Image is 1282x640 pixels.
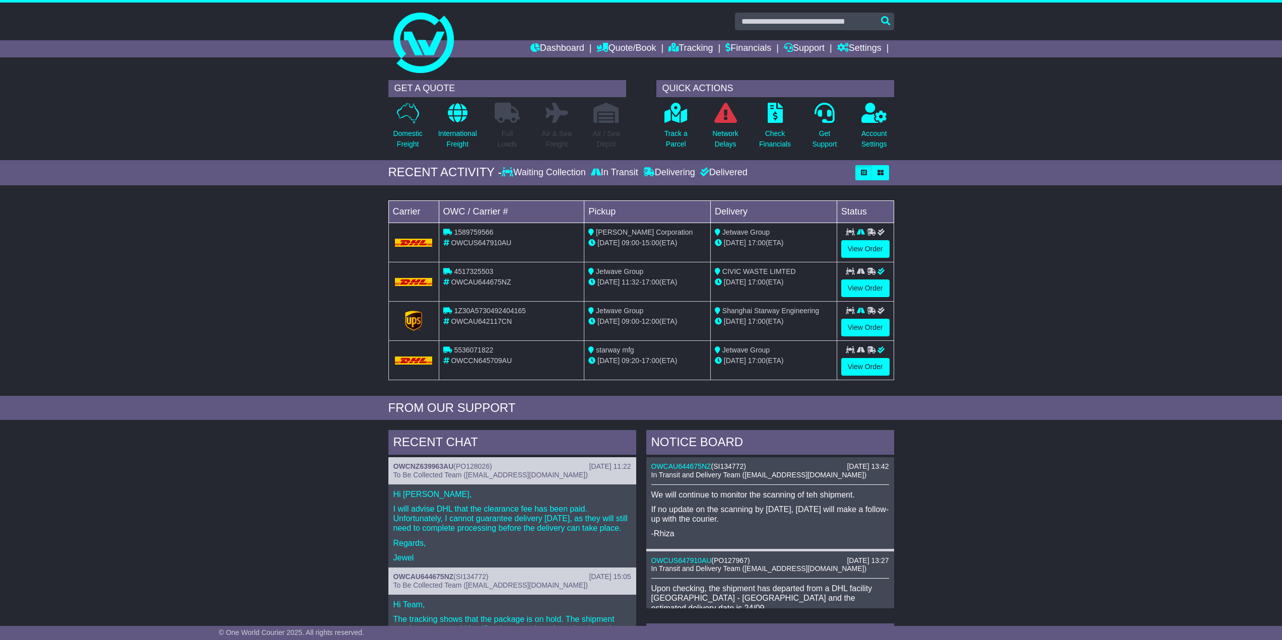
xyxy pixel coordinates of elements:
[715,238,833,248] div: (ETA)
[451,278,511,286] span: OWCAU644675NZ
[651,471,867,479] span: In Transit and Delivery Team ([EMAIL_ADDRESS][DOMAIN_NAME])
[748,239,766,247] span: 17:00
[724,317,746,325] span: [DATE]
[861,102,888,155] a: AccountSettings
[589,462,631,471] div: [DATE] 11:22
[388,430,636,457] div: RECENT CHAT
[651,490,889,500] p: We will continue to monitor the scanning of teh shipment.
[405,311,422,331] img: GetCarrierServiceLogo
[715,316,833,327] div: (ETA)
[395,278,433,286] img: DHL.png
[388,401,894,415] div: FROM OUR SUPPORT
[641,167,698,178] div: Delivering
[724,239,746,247] span: [DATE]
[722,267,796,275] span: CIVIC WASTE LIMTED
[393,553,631,562] p: Jewel
[722,346,770,354] span: Jetwave Group
[596,346,634,354] span: starway mfg
[393,128,422,150] p: Domestic Freight
[395,239,433,247] img: DHL.png
[393,573,631,581] div: ( )
[759,128,791,150] p: Check Financials
[664,102,688,155] a: Track aParcel
[393,504,631,533] p: I will advise DHL that the clearance fee has been paid. Unfortunately, I cannot guarantee deliver...
[715,277,833,288] div: (ETA)
[456,462,490,470] span: PO128026
[393,489,631,499] p: Hi [PERSON_NAME],
[651,584,889,613] p: Upon checking, the shipment has departed from a DHL facility [GEOGRAPHIC_DATA] - [GEOGRAPHIC_DATA...
[395,357,433,365] img: DHL.png
[651,529,889,538] p: -Rhiza
[388,165,502,180] div: RECENT ACTIVITY -
[651,462,889,471] div: ( )
[454,307,525,315] span: 1Z30A5730492404165
[713,462,744,470] span: SI134772
[388,200,439,223] td: Carrier
[642,278,659,286] span: 17:00
[597,357,620,365] span: [DATE]
[812,102,837,155] a: GetSupport
[622,278,639,286] span: 11:32
[651,564,867,573] span: In Transit and Delivery Team ([EMAIL_ADDRESS][DOMAIN_NAME])
[454,346,493,354] span: 5536071822
[597,278,620,286] span: [DATE]
[588,355,706,366] div: - (ETA)
[438,128,477,150] p: International Freight
[748,317,766,325] span: 17:00
[712,102,738,155] a: NetworkDelays
[495,128,520,150] p: Full Loads
[698,167,748,178] div: Delivered
[722,307,819,315] span: Shanghai Starway Engineering
[710,200,837,223] td: Delivery
[588,316,706,327] div: - (ETA)
[837,40,882,57] a: Settings
[454,228,493,236] span: 1589759566
[646,430,894,457] div: NOTICE BOARD
[724,357,746,365] span: [DATE]
[393,581,588,589] span: To Be Collected Team ([EMAIL_ADDRESS][DOMAIN_NAME])
[542,128,572,150] p: Air & Sea Freight
[454,267,493,275] span: 4517325503
[588,238,706,248] div: - (ETA)
[837,200,894,223] td: Status
[651,556,889,565] div: ( )
[438,102,478,155] a: InternationalFreight
[622,317,639,325] span: 09:00
[439,200,584,223] td: OWC / Carrier #
[656,80,894,97] div: QUICK ACTIONS
[642,239,659,247] span: 15:00
[651,556,712,564] a: OWCUS647910AU
[451,239,511,247] span: OWCUS647910AU
[725,40,771,57] a: Financials
[712,128,738,150] p: Network Delays
[715,355,833,366] div: (ETA)
[861,128,887,150] p: Account Settings
[219,628,364,636] span: © One World Courier 2025. All rights reserved.
[622,357,639,365] span: 09:20
[596,267,643,275] span: Jetwave Group
[456,573,486,581] span: SI134772
[597,239,620,247] span: [DATE]
[388,80,626,97] div: GET A QUOTE
[451,317,512,325] span: OWCAU642117CN
[642,357,659,365] span: 17:00
[622,239,639,247] span: 09:00
[530,40,584,57] a: Dashboard
[724,278,746,286] span: [DATE]
[748,278,766,286] span: 17:00
[714,556,748,564] span: PO127967
[668,40,713,57] a: Tracking
[593,128,620,150] p: Air / Sea Depot
[841,279,890,297] a: View Order
[596,307,643,315] span: Jetwave Group
[847,556,889,565] div: [DATE] 13:27
[596,40,656,57] a: Quote/Book
[393,462,631,471] div: ( )
[847,462,889,471] div: [DATE] 13:42
[722,228,770,236] span: Jetwave Group
[588,277,706,288] div: - (ETA)
[748,357,766,365] span: 17:00
[393,573,454,581] a: OWCAU644675NZ
[841,358,890,376] a: View Order
[588,167,641,178] div: In Transit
